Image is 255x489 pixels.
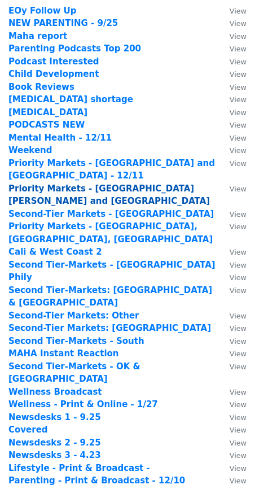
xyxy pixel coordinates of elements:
a: View [218,18,247,28]
strong: Newsdesks 3 - 4.23 [8,450,101,460]
a: Second-Tier Markets: [GEOGRAPHIC_DATA] [8,323,211,333]
strong: Mental Health - 12/11 [8,133,112,143]
strong: Second-Tier Markets - [GEOGRAPHIC_DATA] [8,209,214,219]
strong: [MEDICAL_DATA] shortage [8,94,133,104]
a: View [218,158,247,168]
a: [MEDICAL_DATA] [8,107,87,117]
a: View [218,69,247,79]
small: View [230,426,247,434]
a: Weekend [8,145,52,155]
a: View [218,272,247,282]
a: Second-Tier Markets: Other [8,311,139,321]
small: View [230,248,247,256]
strong: Book Reviews [8,82,74,92]
a: Second Tier-Markets - OK & [GEOGRAPHIC_DATA] [8,361,140,385]
a: Newsdesks 1 - 9.25 [8,412,101,422]
a: View [218,348,247,359]
strong: Parenting Podcasts Top 200 [8,43,141,54]
a: Lifestyle - Print & Broadcast - [8,463,150,473]
a: View [218,247,247,257]
small: View [230,185,247,193]
small: View [230,400,247,409]
a: View [218,184,247,194]
small: View [230,159,247,168]
a: View [218,43,247,54]
a: Wellness - Print & Online - 1/27 [8,399,158,409]
small: View [230,324,247,333]
small: View [230,134,247,142]
a: View [218,425,247,435]
a: View [218,107,247,117]
small: View [230,286,247,295]
a: Podcast Interested [8,56,99,67]
small: View [230,210,247,219]
a: NEW PARENTING - 9/25 [8,18,118,28]
a: Wellness Broadcast [8,387,102,397]
a: Newsdesks 2 - 9.25 [8,438,101,448]
a: Maha report [8,31,67,41]
a: Cali & West Coast 2 [8,247,102,257]
a: Parenting - Print & Broadcast - 12/10 [8,475,185,486]
small: View [230,121,247,129]
small: View [230,32,247,41]
a: View [218,336,247,346]
a: View [218,412,247,422]
a: Child Development [8,69,99,79]
small: View [230,413,247,422]
a: View [218,31,247,41]
a: Priority Markets - [GEOGRAPHIC_DATA][PERSON_NAME] and [GEOGRAPHIC_DATA] [8,184,210,207]
a: Priority Markets - [GEOGRAPHIC_DATA], [GEOGRAPHIC_DATA], [GEOGRAPHIC_DATA] [8,221,213,244]
small: View [230,273,247,282]
small: View [230,350,247,358]
small: View [230,261,247,269]
a: View [218,387,247,397]
small: View [230,108,247,117]
a: View [218,82,247,92]
iframe: Chat Widget [199,435,255,489]
a: View [218,133,247,143]
a: View [218,221,247,232]
small: View [230,312,247,320]
a: View [218,285,247,295]
a: Phily [8,272,32,282]
a: Covered [8,425,48,435]
a: Priority Markets - [GEOGRAPHIC_DATA] and [GEOGRAPHIC_DATA] - 12/11 [8,158,215,181]
small: View [230,222,247,231]
a: View [218,209,247,219]
small: View [230,146,247,155]
a: EOy Follow Up [8,6,77,16]
a: PODCASTS NEW [8,120,85,130]
a: Second Tier-Markets - South [8,336,144,346]
small: View [230,83,247,91]
small: View [230,337,247,346]
small: View [230,19,247,28]
a: Second Tier-Markets - [GEOGRAPHIC_DATA] [8,260,216,270]
a: View [218,94,247,104]
a: MAHA Instant Reaction [8,348,119,359]
a: View [218,399,247,409]
small: View [230,363,247,371]
a: View [218,56,247,67]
